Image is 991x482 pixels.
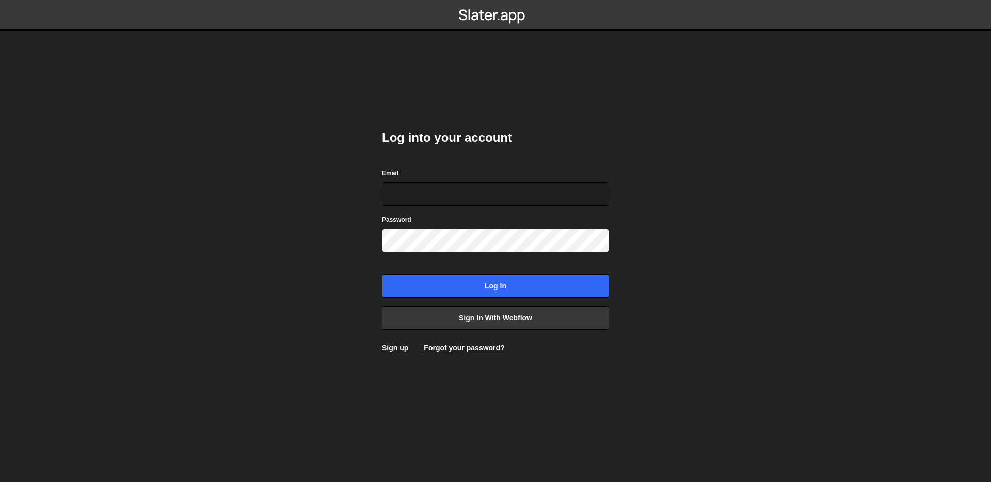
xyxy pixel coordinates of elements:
[382,215,411,225] label: Password
[382,168,398,179] label: Email
[382,344,408,352] a: Sign up
[424,344,504,352] a: Forgot your password?
[382,306,609,330] a: Sign in with Webflow
[382,274,609,298] input: Log in
[382,130,609,146] h2: Log into your account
